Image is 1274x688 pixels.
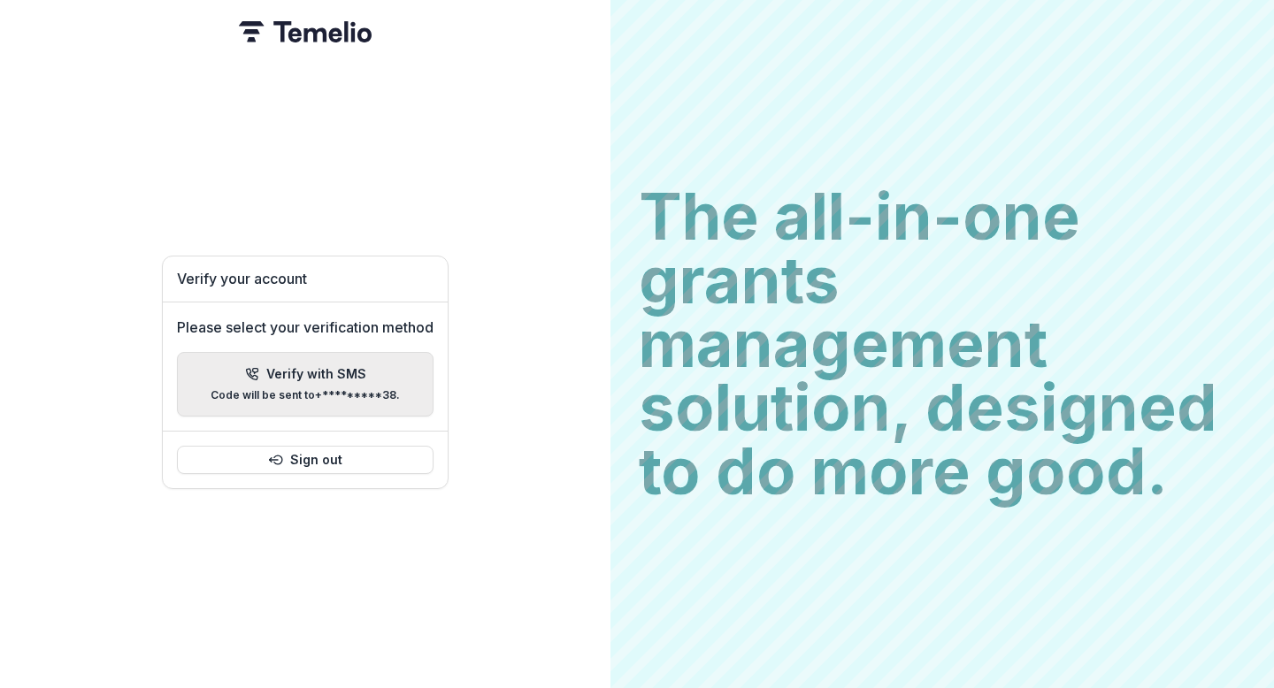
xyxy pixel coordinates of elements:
img: Temelio [239,21,372,42]
button: Sign out [177,446,434,474]
h1: Verify your account [177,271,434,287]
button: Verify with SMSCode will be sent to+*********38. [177,352,434,417]
p: Verify with SMS [266,367,366,382]
p: Please select your verification method [177,317,434,338]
